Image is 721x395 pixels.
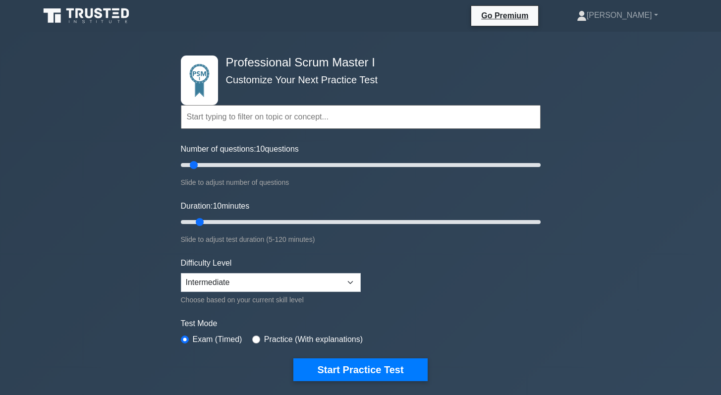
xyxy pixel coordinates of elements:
[181,233,541,245] div: Slide to adjust test duration (5-120 minutes)
[293,358,427,381] button: Start Practice Test
[475,9,534,22] a: Go Premium
[181,143,299,155] label: Number of questions: questions
[222,56,492,70] h4: Professional Scrum Master I
[193,334,242,345] label: Exam (Timed)
[181,294,361,306] div: Choose based on your current skill level
[181,105,541,129] input: Start typing to filter on topic or concept...
[213,202,222,210] span: 10
[553,5,682,25] a: [PERSON_NAME]
[181,257,232,269] label: Difficulty Level
[264,334,363,345] label: Practice (With explanations)
[181,200,250,212] label: Duration: minutes
[256,145,265,153] span: 10
[181,176,541,188] div: Slide to adjust number of questions
[181,318,541,330] label: Test Mode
